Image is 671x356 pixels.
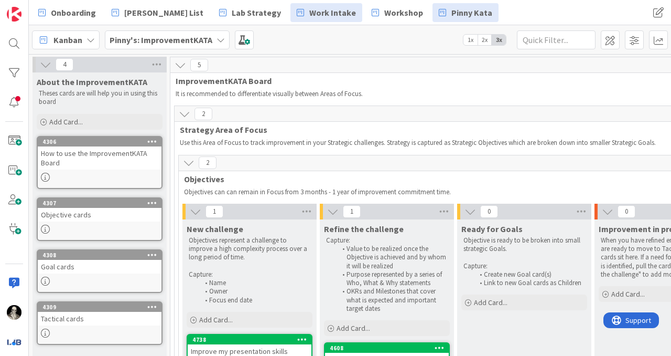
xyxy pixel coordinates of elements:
[325,343,449,353] div: 4608
[22,2,48,14] span: Support
[38,302,161,312] div: 4309
[337,270,448,288] li: Purpose represented by a series of Who, What & Why statements
[37,77,147,87] span: About the ImprovementKATA
[199,279,311,287] li: Name
[384,6,423,19] span: Workshop
[110,35,212,45] b: Pinny's: ImprovementKATA
[474,270,586,279] li: Create new Goal card(s)
[56,58,73,71] span: 4
[39,89,160,107] p: Theses cards are will help you in using this board
[463,236,585,254] p: Objective is ready to be broken into small strategic Goals.
[432,3,499,22] a: Pinny Kata
[38,312,161,326] div: Tactical cards
[37,197,163,241] a: 4307Objective cards
[365,3,429,22] a: Workshop
[451,6,492,19] span: Pinny Kata
[324,224,404,234] span: Refine the challenge
[213,3,287,22] a: Lab Strategy
[37,301,163,345] a: 4309Tactical cards
[53,34,82,46] span: Kanban
[187,224,243,234] span: New challenge
[611,289,645,299] span: Add Card...
[618,205,635,218] span: 0
[199,287,311,296] li: Owner
[474,279,586,287] li: Link to new Goal cards as Children
[480,205,498,218] span: 0
[51,6,96,19] span: Onboarding
[337,287,448,313] li: OKRs and Milestones that cover what is expected and important target dates
[517,30,596,49] input: Quick Filter...
[38,260,161,274] div: Goal cards
[326,236,448,245] p: Capture:
[38,146,161,170] div: How to use the ImprovementKATA Board
[199,296,311,305] li: Focus end date
[38,198,161,222] div: 4307Objective cards
[199,156,217,169] span: 2
[38,137,161,170] div: 4306How to use the ImprovementKATA Board
[32,3,102,22] a: Onboarding
[474,298,507,307] span: Add Card...
[38,302,161,326] div: 4309Tactical cards
[461,224,523,234] span: Ready for Goals
[42,200,161,207] div: 4307
[330,344,449,352] div: 4608
[199,315,233,324] span: Add Card...
[38,250,161,260] div: 4308
[7,305,21,320] img: WS
[309,6,356,19] span: Work Intake
[463,35,478,45] span: 1x
[343,205,361,218] span: 1
[189,270,310,279] p: Capture:
[38,198,161,208] div: 4307
[337,323,370,333] span: Add Card...
[38,208,161,222] div: Objective cards
[38,250,161,274] div: 4308Goal cards
[232,6,281,19] span: Lab Strategy
[205,205,223,218] span: 1
[38,137,161,146] div: 4306
[337,245,448,270] li: Value to be realized once the Objective is achieved and by whom it will be realized
[37,136,163,189] a: 4306How to use the ImprovementKATA Board
[478,35,492,45] span: 2x
[42,303,161,311] div: 4309
[42,252,161,259] div: 4308
[49,117,83,127] span: Add Card...
[105,3,210,22] a: [PERSON_NAME] List
[189,236,310,262] p: Objectives represent a challenge to improve a high complexity process over a long period of time.
[290,3,362,22] a: Work Intake
[124,6,203,19] span: [PERSON_NAME] List
[188,335,311,344] div: 4738
[463,262,585,270] p: Capture:
[7,334,21,349] img: avatar
[190,59,208,71] span: 5
[192,336,311,343] div: 4738
[492,35,506,45] span: 3x
[37,249,163,293] a: 4308Goal cards
[194,108,212,120] span: 2
[7,7,21,22] img: Visit kanbanzone.com
[42,138,161,145] div: 4306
